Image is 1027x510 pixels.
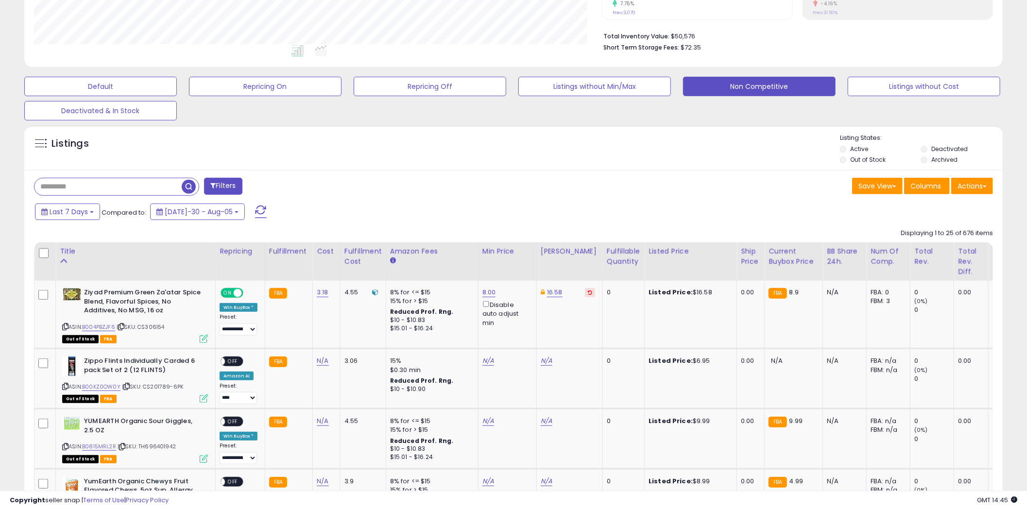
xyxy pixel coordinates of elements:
[840,134,1003,143] p: Listing States:
[827,477,859,486] div: N/A
[100,395,117,403] span: FBA
[317,246,336,256] div: Cost
[390,297,471,306] div: 15% for > $15
[769,288,787,299] small: FBA
[317,288,328,297] a: 3.18
[204,178,242,195] button: Filters
[993,366,1006,374] small: (0%)
[220,303,257,312] div: Win BuyBox *
[62,357,82,376] img: 51hkUQQcztL._SL40_.jpg
[220,383,257,405] div: Preset:
[683,77,836,96] button: Non Competitive
[24,101,177,120] button: Deactivated & In Stock
[482,356,494,366] a: N/A
[649,288,693,297] b: Listed Price:
[541,476,552,486] a: N/A
[789,416,803,425] span: 9.99
[317,476,328,486] a: N/A
[848,77,1000,96] button: Listings without Cost
[769,246,819,267] div: Current Buybox Price
[993,426,1006,434] small: (0%)
[390,453,471,461] div: $15.01 - $16.24
[344,477,378,486] div: 3.9
[390,324,471,333] div: $15.01 - $16.24
[225,357,240,366] span: OFF
[852,178,903,194] button: Save View
[871,425,903,434] div: FBM: n/a
[390,425,471,434] div: 15% for > $15
[871,477,903,486] div: FBA: n/a
[910,181,941,191] span: Columns
[741,357,757,365] div: 0.00
[977,495,1017,505] span: 2025-08-13 14:45 GMT
[914,417,954,425] div: 0
[62,335,99,343] span: All listings that are currently out of stock and unavailable for purchase on Amazon
[789,476,804,486] span: 4.99
[769,417,787,427] small: FBA
[741,246,760,267] div: Ship Price
[390,366,471,374] div: $0.30 min
[914,246,950,267] div: Total Rev.
[344,357,378,365] div: 3.06
[607,246,640,267] div: Fulfillable Quantity
[547,288,563,297] a: 16.58
[649,357,729,365] div: $6.95
[82,383,120,391] a: B00KZ0OW0Y
[482,299,529,327] div: Disable auto adjust min
[518,77,671,96] button: Listings without Min/Max
[317,356,328,366] a: N/A
[607,357,637,365] div: 0
[541,416,552,426] a: N/A
[126,495,169,505] a: Privacy Policy
[649,477,729,486] div: $8.99
[681,43,701,52] span: $72.35
[390,288,471,297] div: 8% for <= $15
[117,323,165,331] span: | SKU: CS306154
[390,256,396,265] small: Amazon Fees.
[35,204,100,220] button: Last 7 Days
[931,145,968,153] label: Deactivated
[904,178,950,194] button: Columns
[269,357,287,367] small: FBA
[62,477,82,496] img: 41F7eEOoevL._SL40_.jpg
[541,356,552,366] a: N/A
[62,288,82,301] img: 51nYyuA2GwL._SL40_.jpg
[914,288,954,297] div: 0
[390,417,471,425] div: 8% for <= $15
[541,246,599,256] div: [PERSON_NAME]
[607,288,637,297] div: 0
[225,418,240,426] span: OFF
[82,323,115,331] a: B004PBZJF6
[84,357,202,377] b: Zippo Flints Individually Carded 6 pack Set of 2 (12 FLINTS)
[649,476,693,486] b: Listed Price:
[165,207,233,217] span: [DATE]-30 - Aug-05
[269,417,287,427] small: FBA
[813,10,838,16] small: Prev: 31.50%
[62,357,208,402] div: ASIN:
[150,204,245,220] button: [DATE]-30 - Aug-05
[649,246,733,256] div: Listed Price
[914,366,928,374] small: (0%)
[603,32,669,40] b: Total Inventory Value:
[220,432,257,441] div: Win BuyBox *
[607,417,637,425] div: 0
[317,416,328,426] a: N/A
[958,477,981,486] div: 0.00
[649,288,729,297] div: $16.58
[390,357,471,365] div: 15%
[901,229,993,238] div: Displaying 1 to 25 of 676 items
[914,477,954,486] div: 0
[871,417,903,425] div: FBA: n/a
[741,417,757,425] div: 0.00
[62,395,99,403] span: All listings that are currently out of stock and unavailable for purchase on Amazon
[871,357,903,365] div: FBA: n/a
[603,43,679,51] b: Short Term Storage Fees:
[84,288,202,318] b: Ziyad Premium Green Za'atar Spice Blend, Flavorful Spices, No Additives, No MSG, 16 oz
[958,357,981,365] div: 0.00
[220,372,254,380] div: Amazon AI
[649,417,729,425] div: $9.99
[60,246,211,256] div: Title
[914,426,928,434] small: (0%)
[102,208,146,217] span: Compared to:
[914,357,954,365] div: 0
